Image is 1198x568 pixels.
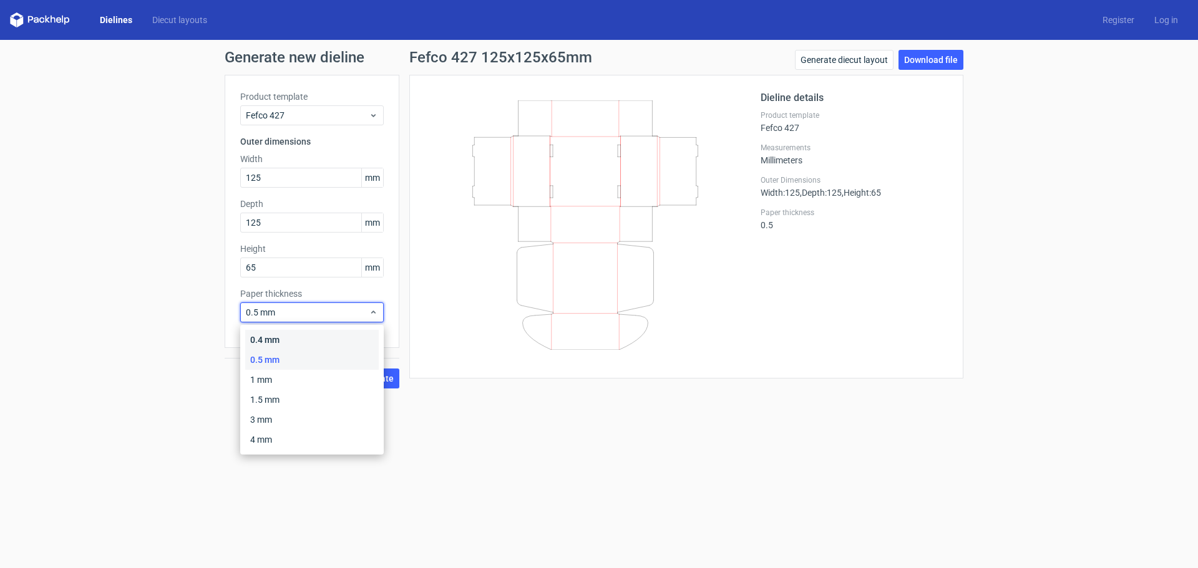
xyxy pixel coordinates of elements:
span: Width : 125 [761,188,800,198]
span: , Height : 65 [842,188,881,198]
div: Fefco 427 [761,110,948,133]
div: Millimeters [761,143,948,165]
label: Width [240,153,384,165]
label: Height [240,243,384,255]
label: Product template [761,110,948,120]
h1: Fefco 427 125x125x65mm [409,50,592,65]
div: 0.4 mm [245,330,379,350]
span: 0.5 mm [246,306,369,319]
label: Paper thickness [761,208,948,218]
span: mm [361,258,383,277]
span: mm [361,213,383,232]
a: Dielines [90,14,142,26]
span: Fefco 427 [246,109,369,122]
div: 0.5 mm [245,350,379,370]
label: Outer Dimensions [761,175,948,185]
span: , Depth : 125 [800,188,842,198]
h2: Dieline details [761,90,948,105]
div: 1.5 mm [245,390,379,410]
label: Measurements [761,143,948,153]
div: 1 mm [245,370,379,390]
div: 3 mm [245,410,379,430]
a: Diecut layouts [142,14,217,26]
a: Download file [898,50,963,70]
span: mm [361,168,383,187]
a: Log in [1144,14,1188,26]
label: Product template [240,90,384,103]
div: 0.5 [761,208,948,230]
a: Register [1093,14,1144,26]
a: Generate diecut layout [795,50,894,70]
h1: Generate new dieline [225,50,973,65]
h3: Outer dimensions [240,135,384,148]
label: Depth [240,198,384,210]
div: 4 mm [245,430,379,450]
label: Paper thickness [240,287,384,300]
